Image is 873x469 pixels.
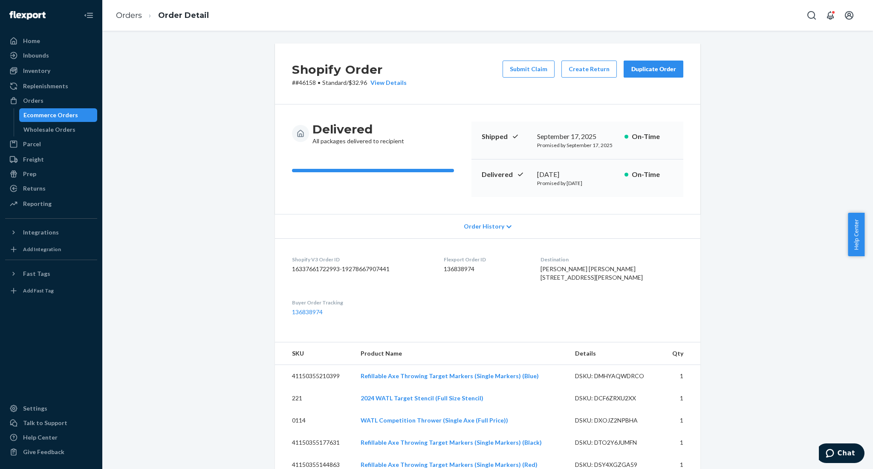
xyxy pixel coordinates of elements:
[841,7,858,24] button: Open account menu
[23,96,43,105] div: Orders
[5,243,97,256] a: Add Integration
[5,64,97,78] a: Inventory
[23,111,78,119] div: Ecommerce Orders
[322,79,347,86] span: Standard
[632,132,673,142] p: On-Time
[482,170,530,179] p: Delivered
[23,448,64,456] div: Give Feedback
[464,222,504,231] span: Order History
[275,342,354,365] th: SKU
[23,433,58,442] div: Help Center
[275,365,354,388] td: 41150355210399
[19,108,98,122] a: Ecommerce Orders
[158,11,209,20] a: Order Detail
[361,439,542,446] a: Refillable Axe Throwing Target Markers (Single Markers) (Black)
[5,49,97,62] a: Inbounds
[23,170,36,178] div: Prep
[318,79,321,86] span: •
[23,269,50,278] div: Fast Tags
[361,461,538,468] a: Refillable Axe Throwing Target Markers (Single Markers) (Red)
[541,256,683,263] dt: Destination
[292,299,430,306] dt: Buyer Order Tracking
[23,404,47,413] div: Settings
[23,184,46,193] div: Returns
[631,65,676,73] div: Duplicate Order
[23,419,67,427] div: Talk to Support
[361,394,483,402] a: 2024 WATL Target Stencil (Full Size Stencil)
[292,308,323,316] a: 136838974
[292,265,430,273] dd: 16337661722993-19278667907441
[5,137,97,151] a: Parcel
[19,123,98,136] a: Wholesale Orders
[354,342,568,365] th: Product Name
[662,342,700,365] th: Qty
[803,7,820,24] button: Open Search Box
[23,125,75,134] div: Wholesale Orders
[23,200,52,208] div: Reporting
[575,438,655,447] div: DSKU: DTO2Y6JUMFN
[275,431,354,454] td: 41150355177631
[561,61,617,78] button: Create Return
[23,140,41,148] div: Parcel
[23,82,68,90] div: Replenishments
[5,94,97,107] a: Orders
[5,284,97,298] a: Add Fast Tag
[575,372,655,380] div: DSKU: DMHYAQWDRCO
[5,182,97,195] a: Returns
[109,3,216,28] ol: breadcrumbs
[116,11,142,20] a: Orders
[822,7,839,24] button: Open notifications
[23,37,40,45] div: Home
[624,61,683,78] button: Duplicate Order
[361,417,508,424] a: WATL Competition Thrower (Single Axe (Full Price))
[575,416,655,425] div: DSKU: DXOJZ2NPBHA
[848,213,864,256] button: Help Center
[275,409,354,431] td: 0114
[662,431,700,454] td: 1
[367,78,407,87] button: View Details
[5,402,97,415] a: Settings
[5,153,97,166] a: Freight
[275,387,354,409] td: 221
[292,78,407,87] p: # #46158 / $32.96
[5,34,97,48] a: Home
[444,256,526,263] dt: Flexport Order ID
[23,246,61,253] div: Add Integration
[575,394,655,402] div: DSKU: DCF6ZRXU2XX
[541,265,643,281] span: [PERSON_NAME] [PERSON_NAME] [STREET_ADDRESS][PERSON_NAME]
[537,132,618,142] div: September 17, 2025
[537,179,618,187] p: Promised by [DATE]
[662,365,700,388] td: 1
[568,342,662,365] th: Details
[23,67,50,75] div: Inventory
[662,409,700,431] td: 1
[23,155,44,164] div: Freight
[537,142,618,149] p: Promised by September 17, 2025
[292,256,430,263] dt: Shopify V3 Order ID
[5,197,97,211] a: Reporting
[482,132,530,142] p: Shipped
[575,460,655,469] div: DSKU: DSY4XGZGA59
[444,265,526,273] dd: 136838974
[537,170,618,179] div: [DATE]
[361,372,539,379] a: Refillable Axe Throwing Target Markers (Single Markers) (Blue)
[9,11,46,20] img: Flexport logo
[632,170,673,179] p: On-Time
[503,61,555,78] button: Submit Claim
[5,445,97,459] button: Give Feedback
[5,226,97,239] button: Integrations
[292,61,407,78] h2: Shopify Order
[23,287,54,294] div: Add Fast Tag
[5,167,97,181] a: Prep
[5,431,97,444] a: Help Center
[5,267,97,281] button: Fast Tags
[5,79,97,93] a: Replenishments
[80,7,97,24] button: Close Navigation
[5,416,97,430] button: Talk to Support
[23,228,59,237] div: Integrations
[23,51,49,60] div: Inbounds
[819,443,864,465] iframe: Opens a widget where you can chat to one of our agents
